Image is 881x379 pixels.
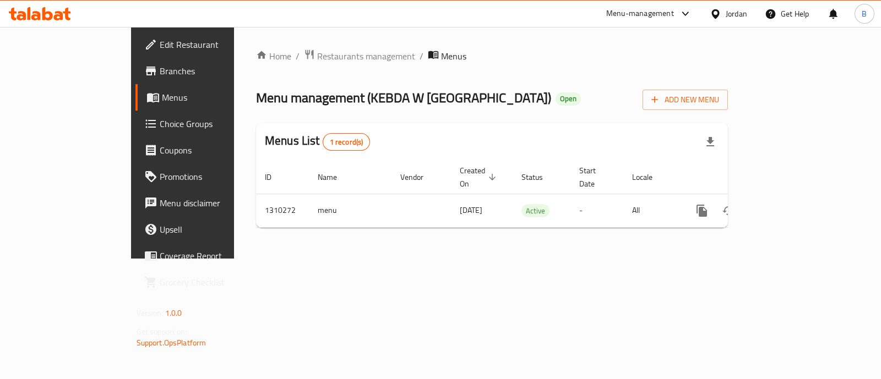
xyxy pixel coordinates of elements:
[420,50,423,63] li: /
[135,163,278,190] a: Promotions
[160,117,269,130] span: Choice Groups
[256,85,551,110] span: Menu management ( KEBDA W [GEOGRAPHIC_DATA] )
[137,325,187,339] span: Get support on:
[579,164,610,190] span: Start Date
[137,306,164,320] span: Version:
[632,171,667,184] span: Locale
[623,194,680,227] td: All
[265,133,370,151] h2: Menus List
[160,276,269,289] span: Grocery Checklist
[135,243,278,269] a: Coverage Report
[521,205,550,217] span: Active
[160,249,269,262] span: Coverage Report
[135,111,278,137] a: Choice Groups
[160,170,269,183] span: Promotions
[715,197,742,224] button: Change Status
[256,194,309,227] td: 1310272
[296,50,300,63] li: /
[256,161,803,228] table: enhanced table
[697,129,724,155] div: Export file
[135,137,278,163] a: Coupons
[570,194,623,227] td: -
[160,223,269,236] span: Upsell
[256,49,728,63] nav: breadcrumb
[135,190,278,216] a: Menu disclaimer
[137,336,206,350] a: Support.OpsPlatform
[643,90,728,110] button: Add New Menu
[460,203,482,217] span: [DATE]
[521,204,550,217] div: Active
[160,144,269,157] span: Coupons
[606,7,674,20] div: Menu-management
[556,92,581,106] div: Open
[862,8,867,20] span: B
[400,171,438,184] span: Vendor
[135,216,278,243] a: Upsell
[323,133,371,151] div: Total records count
[318,171,351,184] span: Name
[160,196,269,210] span: Menu disclaimer
[135,84,278,111] a: Menus
[680,161,803,194] th: Actions
[135,269,278,295] a: Grocery Checklist
[726,8,747,20] div: Jordan
[689,197,715,224] button: more
[556,94,581,103] span: Open
[135,58,278,84] a: Branches
[160,64,269,78] span: Branches
[160,38,269,51] span: Edit Restaurant
[651,93,719,107] span: Add New Menu
[460,164,499,190] span: Created On
[309,194,391,227] td: menu
[135,31,278,58] a: Edit Restaurant
[323,137,370,147] span: 1 record(s)
[265,171,286,184] span: ID
[165,306,182,320] span: 1.0.0
[304,49,415,63] a: Restaurants management
[521,171,557,184] span: Status
[317,50,415,63] span: Restaurants management
[441,50,466,63] span: Menus
[162,91,269,104] span: Menus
